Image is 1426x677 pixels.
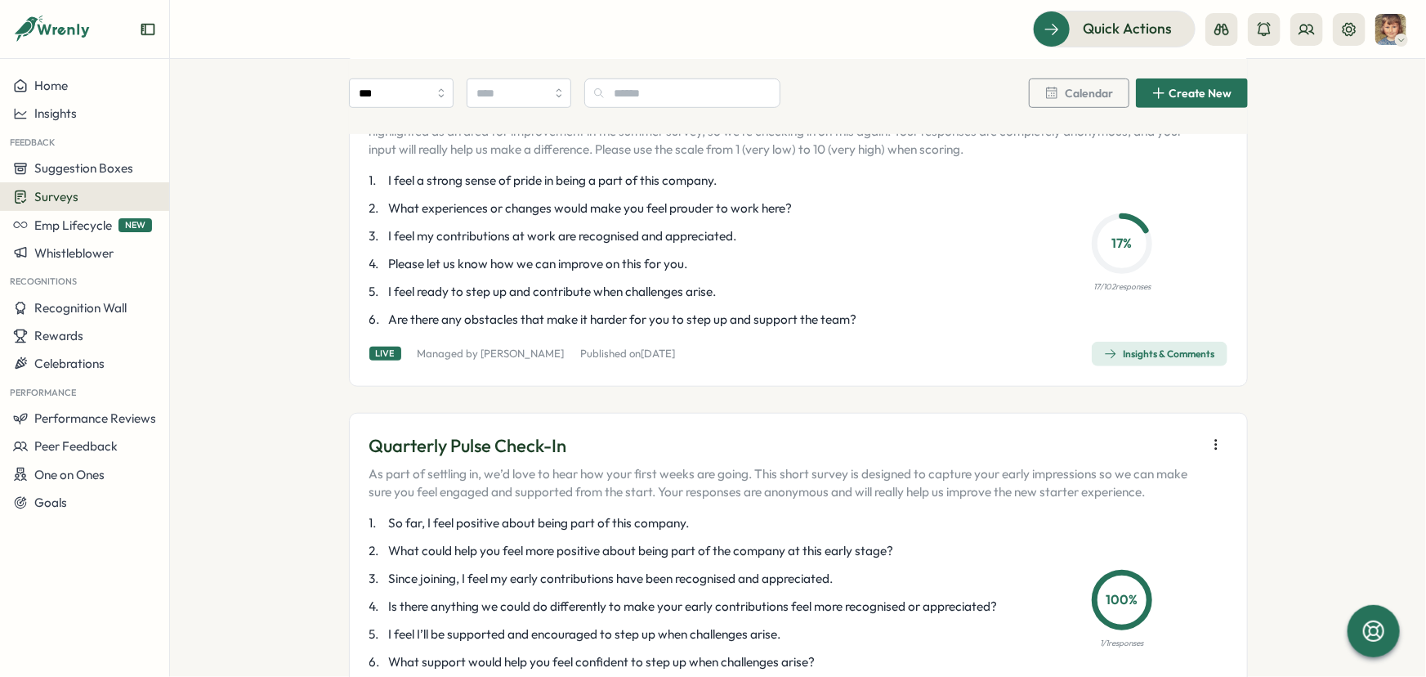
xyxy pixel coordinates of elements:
[369,227,386,245] span: 3 .
[369,514,386,532] span: 1 .
[369,433,1198,459] p: Quarterly Pulse Check-In
[1101,637,1144,650] p: 1 / 1 responses
[1033,11,1196,47] button: Quick Actions
[641,347,676,360] span: [DATE]
[34,189,78,204] span: Surveys
[34,328,83,343] span: Rewards
[581,347,676,361] p: Published on
[1029,78,1129,108] button: Calendar
[369,311,386,329] span: 6 .
[1169,87,1232,99] span: Create New
[389,200,793,217] span: What experiences or changes would make you feel prouder to work here?
[34,245,114,261] span: Whistleblower
[1092,342,1227,366] button: Insights & Comments
[369,542,386,560] span: 2 .
[369,570,386,588] span: 3 .
[1093,280,1151,294] p: 17 / 102 responses
[369,283,386,301] span: 5 .
[34,356,105,371] span: Celebrations
[1136,78,1248,108] button: Create New
[34,78,68,93] span: Home
[389,227,737,245] span: I feel my contributions at work are recognised and appreciated.
[118,218,152,232] span: NEW
[369,172,386,190] span: 1 .
[369,465,1198,501] p: As part of settling in, we’d love to hear how your first weeks are going. This short survey is de...
[389,514,690,532] span: So far, I feel positive about being part of this company.
[34,105,77,121] span: Insights
[389,542,894,560] span: What could help you feel more positive about being part of the company at this early stage?
[389,172,717,190] span: I feel a strong sense of pride in being a part of this company.
[34,467,105,482] span: One on Ones
[369,200,386,217] span: 2 .
[34,438,118,454] span: Peer Feedback
[34,495,67,510] span: Goals
[34,410,156,426] span: Performance Reviews
[369,598,386,616] span: 4 .
[389,570,834,588] span: Since joining, I feel my early contributions have been recognised and appreciated.
[481,347,565,360] a: [PERSON_NAME]
[34,160,133,176] span: Suggestion Boxes
[1097,590,1147,610] p: 100 %
[369,255,386,273] span: 4 .
[369,625,386,643] span: 5 .
[389,653,816,671] span: What support would help you feel confident to step up when challenges arise?
[389,283,717,301] span: I feel ready to step up and contribute when challenges arise.
[1083,18,1172,39] span: Quick Actions
[418,347,565,361] p: Managed by
[389,598,998,616] span: Is there anything we could do differently to make your early contributions feel more recognised o...
[369,653,386,671] span: 6 .
[1066,87,1114,99] span: Calendar
[140,21,156,38] button: Expand sidebar
[34,300,127,316] span: Recognition Wall
[389,625,781,643] span: I feel I’ll be supported and encouraged to step up when challenges arise.
[34,217,112,233] span: Emp Lifecycle
[1375,14,1406,45] img: Jane Lapthorne
[1104,347,1215,361] div: Insights & Comments
[389,311,857,329] span: Are there any obstacles that make it harder for you to step up and support the team?
[389,255,688,273] span: Please let us know how we can improve on this for you.
[369,347,401,361] div: Live
[1097,234,1147,254] p: 17 %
